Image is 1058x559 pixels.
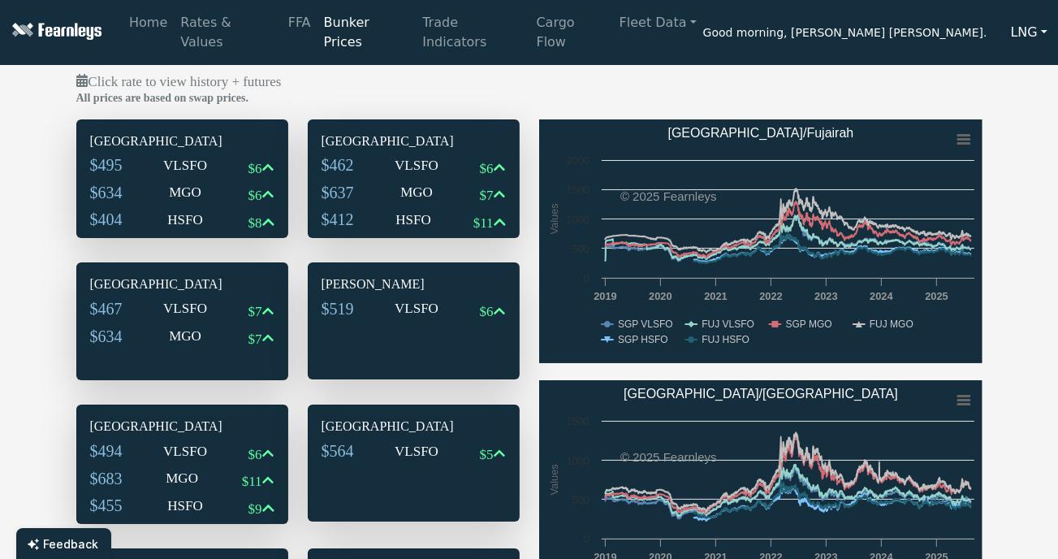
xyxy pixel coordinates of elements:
span: $519 [322,300,354,318]
text: © 2025 Fearnleys [620,450,717,464]
p: VLSFO [163,155,207,176]
button: LNG [1000,17,1058,48]
span: $634 [90,327,123,345]
span: $7 [480,188,494,203]
text: FUJ VLSFO [702,318,754,330]
span: $6 [248,447,262,462]
span: $494 [90,442,123,460]
span: $6 [248,161,262,176]
text: Values [548,203,560,234]
p: VLSFO [395,155,438,176]
svg: Singapore/Fujairah [539,119,982,363]
text: 2022 [759,290,782,302]
text: 500 [572,243,589,255]
span: $5 [480,447,494,462]
p: HSFO [167,210,202,231]
div: [GEOGRAPHIC_DATA]$564VLSFO$5 [308,405,520,522]
p: VLSFO [163,298,207,319]
p: VLSFO [395,298,438,319]
span: $634 [90,184,123,201]
text: Values [548,464,560,495]
h6: [GEOGRAPHIC_DATA] [322,418,506,434]
text: 2019 [594,290,616,302]
h6: [GEOGRAPHIC_DATA] [322,133,506,149]
text: 2025 [925,290,948,302]
text: 1000 [566,455,589,467]
a: Bunker Prices [317,6,417,58]
span: $467 [90,300,123,318]
span: $6 [480,161,494,176]
p: HSFO [167,496,202,517]
text: FUJ HSFO [702,334,749,345]
text: FUJ MGO [869,318,913,330]
div: [GEOGRAPHIC_DATA]$494VLSFO$6$683MGO$11$455HSFO$9 [76,405,288,524]
text: SGP VLSFO [618,318,673,330]
span: $495 [90,156,123,174]
text: 2023 [814,290,837,302]
span: $683 [90,470,123,487]
text: SGP MGO [785,318,831,330]
text: 2024 [870,290,893,302]
text: 2000 [566,154,589,167]
span: $6 [248,188,262,203]
span: $637 [322,184,354,201]
text: 0 [583,533,589,545]
text: 1500 [566,184,589,196]
a: Rates & Values [174,6,281,58]
div: [GEOGRAPHIC_DATA]$467VLSFO$7$634MGO$7 [76,262,288,380]
p: Click rate to view history + futures [76,71,982,93]
text: 1000 [566,214,589,226]
span: $455 [90,496,123,514]
span: $7 [248,304,262,319]
span: $412 [322,210,354,228]
text: 2021 [704,290,727,302]
span: $9 [248,501,262,517]
text: 1500 [566,415,589,427]
b: All prices are based on swap prices. [76,92,248,104]
span: $11 [242,474,262,489]
p: MGO [169,326,201,347]
text: [GEOGRAPHIC_DATA]/Fujairah [667,126,853,141]
div: [GEOGRAPHIC_DATA]$495VLSFO$6$634MGO$6$404HSFO$8 [76,119,288,239]
p: MGO [166,468,198,489]
text: 0 [583,272,589,284]
text: [GEOGRAPHIC_DATA]/[GEOGRAPHIC_DATA] [624,387,898,401]
p: MGO [400,182,433,203]
h6: [GEOGRAPHIC_DATA] [90,133,274,149]
a: FFA [282,6,317,39]
img: Fearnleys Logo [8,23,101,43]
p: VLSFO [163,441,207,462]
h6: [PERSON_NAME] [322,276,506,292]
text: 2020 [649,290,672,302]
p: HSFO [395,210,430,231]
span: $564 [322,442,354,460]
text: 500 [572,494,589,506]
span: $11 [473,215,494,231]
text: SGP HSFO [618,334,668,345]
p: VLSFO [395,441,438,462]
span: $462 [322,156,354,174]
p: MGO [169,182,201,203]
a: Trade Indicators [416,6,529,58]
a: Cargo Flow [530,6,613,58]
span: $7 [248,331,262,347]
span: $404 [90,210,123,228]
div: [PERSON_NAME]$519VLSFO$6 [308,262,520,379]
div: [GEOGRAPHIC_DATA]$462VLSFO$6$637MGO$7$412HSFO$11 [308,119,520,239]
span: $6 [480,304,494,319]
a: Fleet Data [613,6,703,39]
text: © 2025 Fearnleys [620,189,717,203]
span: $8 [248,215,262,231]
span: Good morning, [PERSON_NAME] [PERSON_NAME]. [703,20,987,48]
h6: [GEOGRAPHIC_DATA] [90,418,274,434]
a: Home [123,6,174,39]
h6: [GEOGRAPHIC_DATA] [90,276,274,292]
